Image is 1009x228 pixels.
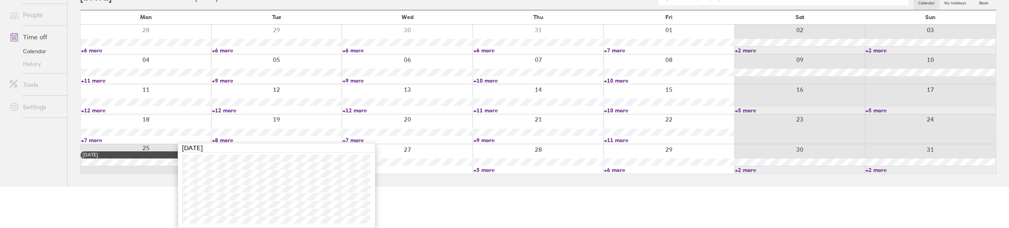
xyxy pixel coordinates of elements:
[342,77,473,84] a: +9 more
[473,166,603,174] a: +5 more
[735,47,865,54] a: +2 more
[81,137,211,144] a: +7 more
[665,14,673,20] span: Fri
[212,137,342,144] a: +8 more
[342,107,473,114] a: +12 more
[81,107,211,114] a: +12 more
[3,7,67,23] a: People
[3,45,67,58] a: Calendar
[865,107,996,114] a: +5 more
[3,29,67,45] a: Time off
[796,14,804,20] span: Sat
[473,137,603,144] a: +9 more
[3,77,67,93] a: Tools
[473,107,603,114] a: +11 more
[81,47,211,54] a: +6 more
[342,47,473,54] a: +6 more
[342,137,473,144] a: +7 more
[178,143,375,153] div: [DATE]
[865,166,996,174] a: +2 more
[81,77,211,84] a: +11 more
[604,137,734,144] a: +11 more
[533,14,543,20] span: Thu
[272,14,281,20] span: Tue
[604,166,734,174] a: +6 more
[342,166,473,174] a: +4 more
[473,47,603,54] a: +6 more
[212,47,342,54] a: +6 more
[865,47,996,54] a: +2 more
[735,166,865,174] a: +2 more
[83,152,209,158] div: [DATE]
[473,77,603,84] a: +10 more
[604,77,734,84] a: +10 more
[3,58,67,70] a: History
[925,14,936,20] span: Sun
[735,107,865,114] a: +5 more
[140,14,152,20] span: Mon
[212,107,342,114] a: +12 more
[3,99,67,115] a: Settings
[212,77,342,84] a: +9 more
[604,47,734,54] a: +7 more
[604,107,734,114] a: +10 more
[402,14,413,20] span: Wed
